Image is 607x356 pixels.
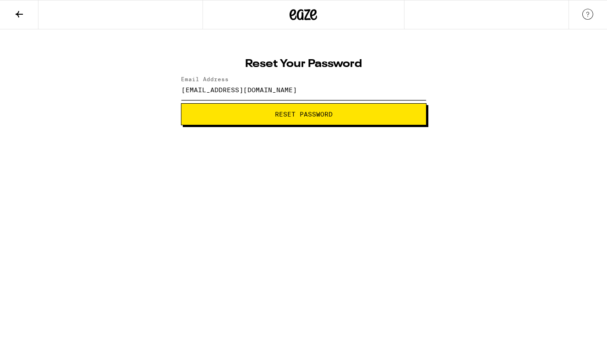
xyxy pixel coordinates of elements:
[181,59,427,70] h1: Reset Your Password
[181,103,427,125] button: Reset Password
[5,6,66,14] span: Hi. Need any help?
[181,76,229,82] label: Email Address
[275,111,333,117] span: Reset Password
[181,79,427,100] input: Email Address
